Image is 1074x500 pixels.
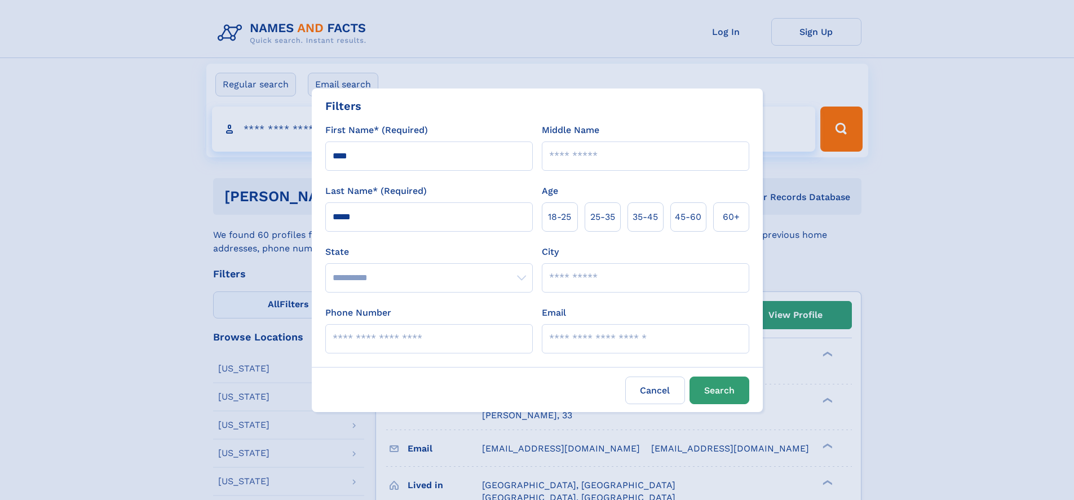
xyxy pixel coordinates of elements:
span: 25‑35 [590,210,615,224]
label: Email [542,306,566,320]
label: State [325,245,533,259]
span: 45‑60 [675,210,701,224]
label: First Name* (Required) [325,123,428,137]
label: City [542,245,559,259]
span: 18‑25 [548,210,571,224]
button: Search [690,377,749,404]
span: 35‑45 [633,210,658,224]
label: Phone Number [325,306,391,320]
label: Cancel [625,377,685,404]
label: Middle Name [542,123,599,137]
label: Age [542,184,558,198]
label: Last Name* (Required) [325,184,427,198]
div: Filters [325,98,361,114]
span: 60+ [723,210,740,224]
